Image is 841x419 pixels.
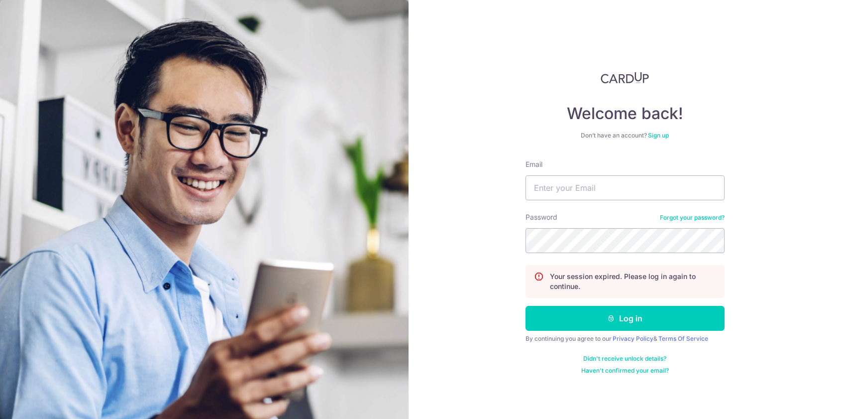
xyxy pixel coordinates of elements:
[526,335,725,343] div: By continuing you agree to our &
[526,104,725,124] h4: Welcome back!
[526,306,725,331] button: Log in
[526,212,557,222] label: Password
[526,132,725,140] div: Don’t have an account?
[526,175,725,200] input: Enter your Email
[660,214,725,222] a: Forgot your password?
[613,335,653,342] a: Privacy Policy
[550,272,716,291] p: Your session expired. Please log in again to continue.
[581,367,669,375] a: Haven't confirmed your email?
[526,159,542,169] label: Email
[658,335,708,342] a: Terms Of Service
[648,132,669,139] a: Sign up
[583,355,666,363] a: Didn't receive unlock details?
[601,72,649,84] img: CardUp Logo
